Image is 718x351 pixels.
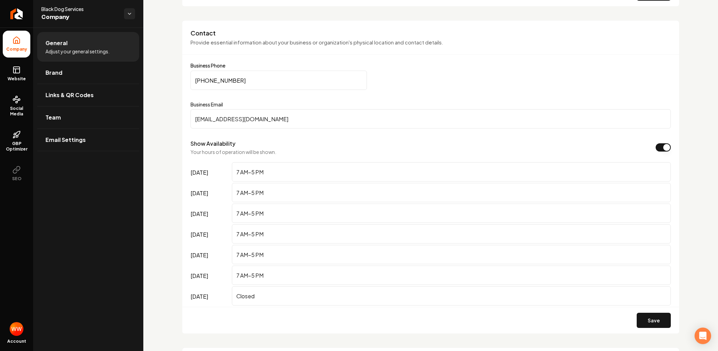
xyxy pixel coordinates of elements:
span: Black Dog Services [41,6,119,12]
input: Enter hours [232,245,671,264]
a: Team [37,106,139,128]
label: [DATE] [191,224,229,245]
a: Social Media [3,90,30,122]
button: SEO [3,160,30,187]
span: General [45,39,68,47]
a: GBP Optimizer [3,125,30,157]
a: Website [3,60,30,87]
button: Open user button [10,322,23,336]
input: Enter hours [232,224,671,244]
button: Save [637,313,671,328]
input: Enter hours [232,162,671,182]
p: Your hours of operation will be shown. [191,148,276,155]
span: Social Media [3,106,30,117]
span: GBP Optimizer [3,141,30,152]
img: Rebolt Logo [10,8,23,19]
p: Provide essential information about your business or organization's physical location and contact... [191,39,671,47]
div: Open Intercom Messenger [695,328,711,344]
span: Company [41,12,119,22]
span: SEO [9,176,24,182]
label: [DATE] [191,183,229,204]
h3: Contact [191,29,671,37]
input: Enter hours [232,286,671,306]
span: Brand [45,69,62,77]
label: Show Availability [191,140,235,147]
label: [DATE] [191,245,229,266]
label: [DATE] [191,266,229,286]
label: Business Phone [191,63,671,68]
input: Enter hours [232,183,671,202]
span: Team [45,113,61,122]
span: Email Settings [45,136,86,144]
a: Brand [37,62,139,84]
label: [DATE] [191,204,229,224]
span: Links & QR Codes [45,91,94,99]
label: [DATE] [191,286,229,307]
input: Business Email [191,109,671,128]
label: [DATE] [191,162,229,183]
input: Enter hours [232,204,671,223]
span: Website [5,76,29,82]
span: Adjust your general settings. [45,48,110,55]
span: Account [7,339,26,344]
a: Email Settings [37,129,139,151]
input: Enter hours [232,266,671,285]
img: Warner Wright [10,322,23,336]
a: Links & QR Codes [37,84,139,106]
span: Company [3,47,30,52]
label: Business Email [191,101,671,108]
